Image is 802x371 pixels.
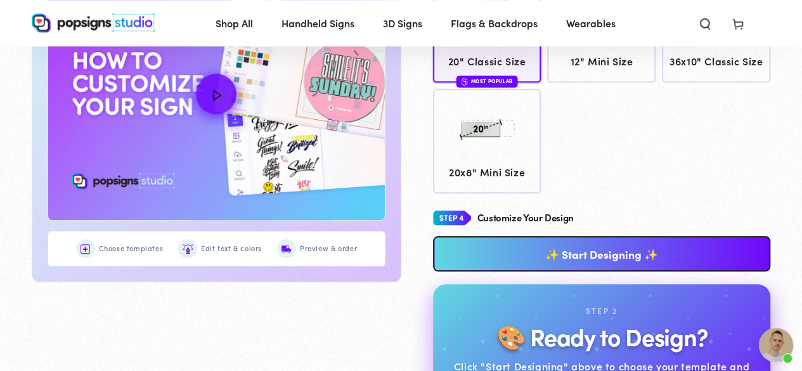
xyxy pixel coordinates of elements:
[586,304,617,318] div: Step 2
[557,6,625,40] a: Wearables
[373,6,432,40] a: 3D Signs
[451,14,538,32] span: Flags & Backdrops
[433,89,541,193] a: 20x8 20x8" Mini Size
[456,75,517,88] div: Most Popular
[433,236,771,271] a: ✨ Start Designing ✨
[281,14,354,32] span: Handheld Signs
[183,244,193,254] img: Edit text & colors
[383,14,422,32] span: 3D Signs
[566,14,616,32] span: Wearables
[201,242,262,255] span: Edit text & colors
[272,6,364,40] a: Handheld Signs
[496,323,707,349] h2: 🎨 Ready to Design?
[439,52,535,70] span: 20" Classic Size
[759,328,793,362] a: Open chat
[99,242,164,255] span: Choose templates
[553,52,650,70] span: 12" Mini Size
[433,206,471,230] img: Step 4
[439,163,535,181] span: 20x8" Mini Size
[689,9,721,37] summary: Search our site
[32,13,155,32] img: Popsigns Studio
[668,52,765,70] span: 36x10" Classic Size
[455,95,519,159] img: 20x8
[216,14,253,32] span: Shop All
[461,77,467,86] img: fire.svg
[206,6,262,40] a: Shop All
[300,242,357,255] span: Preview & order
[477,212,574,223] h4: Customize Your Design
[81,244,90,254] img: Choose templates
[441,6,547,40] a: Flags & Backdrops
[281,244,291,254] img: Preview & order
